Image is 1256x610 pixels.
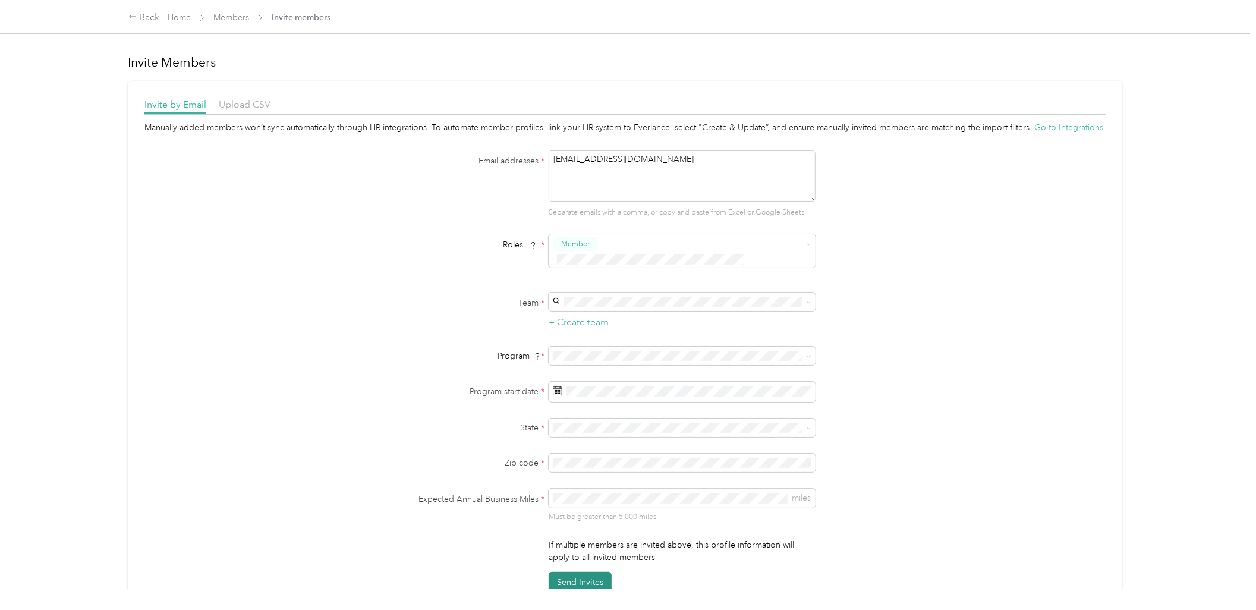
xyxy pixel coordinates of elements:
[549,572,612,593] button: Send Invites
[549,539,816,564] p: If multiple members are invited above, this profile information will apply to all invited members
[396,385,545,398] label: Program start date
[396,493,545,505] label: Expected Annual Business Miles
[396,297,545,309] label: Team
[1189,543,1256,610] iframe: Everlance-gr Chat Button Frame
[272,11,331,24] span: Invite members
[561,238,590,249] span: Member
[553,237,598,251] button: Member
[549,150,816,202] textarea: [EMAIL_ADDRESS][DOMAIN_NAME]
[396,457,545,469] label: Zip code
[168,12,191,23] a: Home
[144,99,206,110] span: Invite by Email
[128,54,1122,71] h1: Invite Members
[549,207,816,218] p: Separate emails with a comma, or copy and paste from Excel or Google Sheets.
[549,512,816,523] p: Must be greater than 5,000 miles
[396,350,545,362] div: Program
[1034,122,1103,133] span: Go to Integrations
[792,493,811,503] span: miles
[219,99,270,110] span: Upload CSV
[499,235,541,254] span: Roles
[144,121,1106,134] div: Manually added members won’t sync automatically through HR integrations. To automate member profi...
[128,11,159,25] div: Back
[396,155,545,167] label: Email addresses
[396,422,545,434] label: State
[549,315,609,330] button: + Create team
[213,12,249,23] a: Members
